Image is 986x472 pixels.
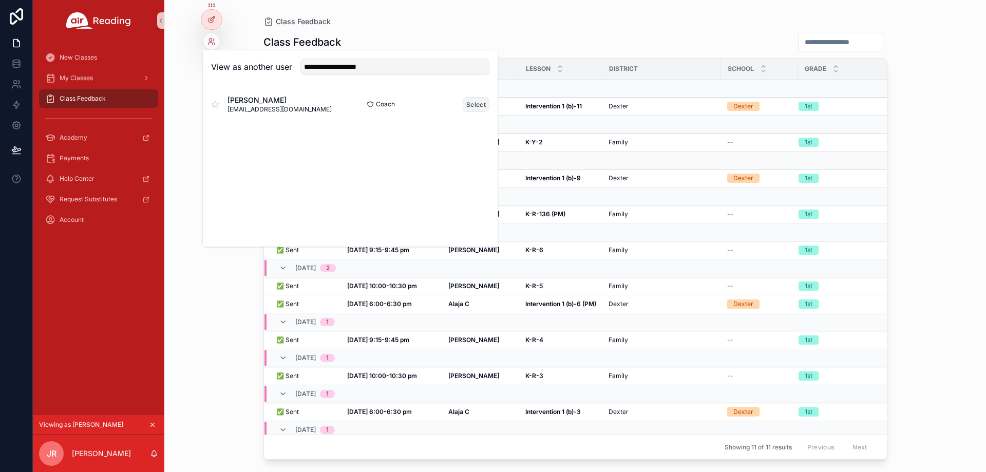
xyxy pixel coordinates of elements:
[609,174,715,182] a: Dexter
[347,372,417,380] strong: [DATE] 10:00-10:30 pm
[276,372,335,380] a: ✅ Sent
[276,300,335,308] a: ✅ Sent
[525,372,543,380] strong: K-R-3
[727,336,792,344] a: --
[39,190,158,209] a: Request Substitutes
[805,65,826,73] span: Grade
[727,174,792,183] a: Dexter
[60,74,93,82] span: My Classes
[799,210,886,219] a: 1st
[295,354,316,362] span: [DATE]
[463,97,489,112] button: Select
[727,210,792,218] a: --
[263,35,341,49] h1: Class Feedback
[60,154,89,162] span: Payments
[347,300,412,308] strong: [DATE] 6:00-6:30 pm
[227,105,332,114] span: [EMAIL_ADDRESS][DOMAIN_NAME]
[326,426,329,434] div: 1
[525,282,596,290] a: K-R-5
[609,336,715,344] a: Family
[733,407,753,417] div: Dexter
[609,372,628,380] span: Family
[799,335,886,345] a: 1st
[727,372,733,380] span: --
[525,372,596,380] a: K-R-3
[326,390,329,398] div: 1
[609,408,629,416] span: Dexter
[799,174,886,183] a: 1st
[227,95,332,105] span: [PERSON_NAME]
[526,65,551,73] span: Lesson
[276,246,335,254] a: ✅ Sent
[609,65,638,73] span: District
[805,138,812,147] div: 1st
[609,408,715,416] a: Dexter
[805,246,812,255] div: 1st
[347,372,436,380] a: [DATE] 10:00-10:30 pm
[347,336,409,344] strong: [DATE] 9:15-9:45 pm
[805,371,812,381] div: 1st
[448,282,513,290] a: [PERSON_NAME]
[347,408,436,416] a: [DATE] 6:00-6:30 pm
[60,175,94,183] span: Help Center
[276,408,299,416] span: ✅ Sent
[276,300,299,308] span: ✅ Sent
[525,102,582,110] strong: Intervention 1 (b)-11
[525,138,542,146] strong: K-Y-2
[727,138,792,146] a: --
[525,210,565,218] strong: K-R-136 (PM)
[727,246,733,254] span: --
[727,372,792,380] a: --
[609,246,628,254] span: Family
[448,372,513,380] a: [PERSON_NAME]
[448,336,513,344] a: [PERSON_NAME]
[525,300,596,308] a: Intervention 1 (b)-6 (PM)
[448,282,499,290] strong: [PERSON_NAME]
[727,102,792,111] a: Dexter
[276,336,335,344] a: ✅ Sent
[805,174,812,183] div: 1st
[276,372,299,380] span: ✅ Sent
[39,89,158,108] a: Class Feedback
[276,16,331,27] span: Class Feedback
[211,61,292,73] h2: View as another user
[295,318,316,326] span: [DATE]
[33,41,164,242] div: scrollable content
[525,174,581,182] strong: Intervention 1 (b)-9
[805,102,812,111] div: 1st
[799,281,886,291] a: 1st
[448,246,499,254] strong: [PERSON_NAME]
[609,336,628,344] span: Family
[799,246,886,255] a: 1st
[39,69,158,87] a: My Classes
[727,210,733,218] span: --
[448,336,499,344] strong: [PERSON_NAME]
[727,299,792,309] a: Dexter
[728,65,754,73] span: School
[448,300,513,308] a: Alaja C
[525,138,596,146] a: K-Y-2
[448,408,469,416] strong: Alaja C
[733,102,753,111] div: Dexter
[276,336,299,344] span: ✅ Sent
[39,211,158,229] a: Account
[448,300,469,308] strong: Alaja C
[60,134,87,142] span: Academy
[295,264,316,272] span: [DATE]
[276,246,299,254] span: ✅ Sent
[276,282,335,290] a: ✅ Sent
[609,300,715,308] a: Dexter
[39,128,158,147] a: Academy
[525,336,596,344] a: K-R-4
[799,407,886,417] a: 1st
[805,335,812,345] div: 1st
[727,246,792,254] a: --
[609,300,629,308] span: Dexter
[347,408,412,416] strong: [DATE] 6:00-6:30 pm
[326,354,329,362] div: 1
[805,299,812,309] div: 1st
[609,372,715,380] a: Family
[727,407,792,417] a: Dexter
[347,282,436,290] a: [DATE] 10:00-10:30 pm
